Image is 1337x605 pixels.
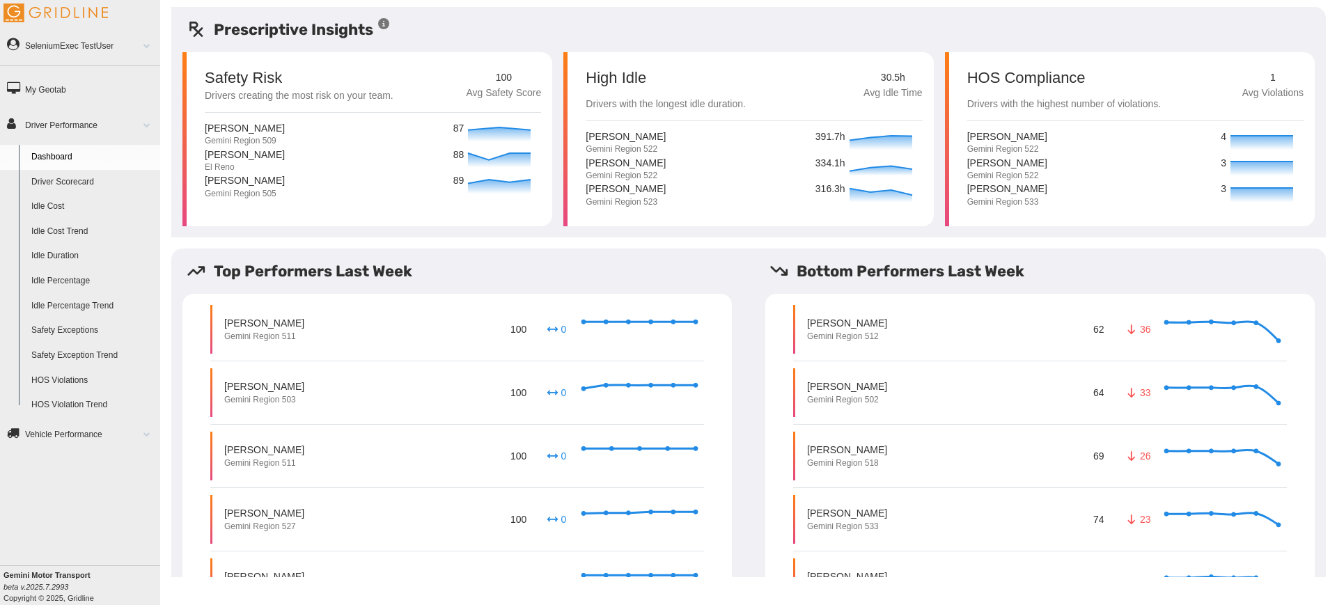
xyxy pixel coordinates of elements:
[1221,129,1227,145] p: 4
[508,383,529,402] p: 100
[807,331,887,343] p: Gemini Region 512
[545,386,568,400] p: 0
[3,571,91,579] b: Gemini Motor Transport
[205,121,285,135] p: [PERSON_NAME]
[205,148,285,162] p: [PERSON_NAME]
[224,394,304,406] p: Gemini Region 503
[187,18,391,41] h5: Prescriptive Insights
[967,143,1047,155] p: Gemini Region 522
[863,70,923,86] p: 30.5h
[807,443,887,457] p: [PERSON_NAME]
[224,316,304,330] p: [PERSON_NAME]
[3,583,68,591] i: beta v.2025.7.2993
[586,97,746,112] p: Drivers with the longest idle duration.
[815,129,846,145] p: 391.7h
[1125,449,1148,463] p: 26
[466,86,541,101] p: Avg Safety Score
[453,148,465,163] p: 88
[1125,322,1148,336] p: 36
[807,394,887,406] p: Gemini Region 502
[1221,156,1227,171] p: 3
[25,318,160,343] a: Safety Exceptions
[967,129,1047,143] p: [PERSON_NAME]
[25,393,160,418] a: HOS Violation Trend
[1125,386,1148,400] p: 33
[508,320,529,338] p: 100
[25,368,160,393] a: HOS Violations
[25,294,160,319] a: Idle Percentage Trend
[1090,510,1107,528] p: 74
[545,576,568,590] p: 0
[807,316,887,330] p: [PERSON_NAME]
[205,135,285,147] p: Gemini Region 509
[224,569,304,583] p: [PERSON_NAME]
[25,244,160,269] a: Idle Duration
[224,506,304,520] p: [PERSON_NAME]
[25,194,160,219] a: Idle Cost
[967,156,1047,170] p: [PERSON_NAME]
[1090,446,1107,465] p: 69
[224,379,304,393] p: [PERSON_NAME]
[545,322,568,336] p: 0
[586,182,666,196] p: [PERSON_NAME]
[967,196,1047,208] p: Gemini Region 533
[807,506,887,520] p: [PERSON_NAME]
[807,457,887,469] p: Gemini Region 518
[25,145,160,170] a: Dashboard
[508,446,529,465] p: 100
[807,379,887,393] p: [PERSON_NAME]
[1242,86,1304,101] p: Avg Violations
[224,331,304,343] p: Gemini Region 511
[863,86,923,101] p: Avg Idle Time
[807,569,887,583] p: [PERSON_NAME]
[586,129,666,143] p: [PERSON_NAME]
[25,219,160,244] a: Idle Cost Trend
[25,170,160,195] a: Driver Scorecard
[205,70,282,86] p: Safety Risk
[1125,576,1148,590] p: 20
[1090,573,1107,592] p: 75
[807,521,887,533] p: Gemini Region 533
[205,162,285,173] p: El Reno
[1242,70,1304,86] p: 1
[508,510,529,528] p: 100
[25,343,160,368] a: Safety Exception Trend
[1090,320,1107,338] p: 62
[769,260,1326,283] h5: Bottom Performers Last Week
[586,196,666,208] p: Gemini Region 523
[586,156,666,170] p: [PERSON_NAME]
[815,156,846,171] p: 334.1h
[586,70,746,86] p: High Idle
[224,521,304,533] p: Gemini Region 527
[1090,383,1107,402] p: 64
[967,182,1047,196] p: [PERSON_NAME]
[224,443,304,457] p: [PERSON_NAME]
[545,449,568,463] p: 0
[224,457,304,469] p: Gemini Region 511
[967,97,1162,112] p: Drivers with the highest number of violations.
[508,573,529,592] p: 100
[967,70,1162,86] p: HOS Compliance
[187,260,743,283] h5: Top Performers Last Week
[586,143,666,155] p: Gemini Region 522
[466,70,541,86] p: 100
[453,121,465,136] p: 87
[586,170,666,182] p: Gemini Region 522
[25,269,160,294] a: Idle Percentage
[3,569,160,604] div: Copyright © 2025, Gridline
[1221,182,1227,197] p: 3
[3,3,108,22] img: Gridline
[453,173,465,189] p: 89
[205,188,285,200] p: Gemini Region 505
[205,88,393,104] p: Drivers creating the most risk on your team.
[205,173,285,187] p: [PERSON_NAME]
[815,182,846,197] p: 316.3h
[1125,512,1148,526] p: 23
[545,512,568,526] p: 0
[967,170,1047,182] p: Gemini Region 522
